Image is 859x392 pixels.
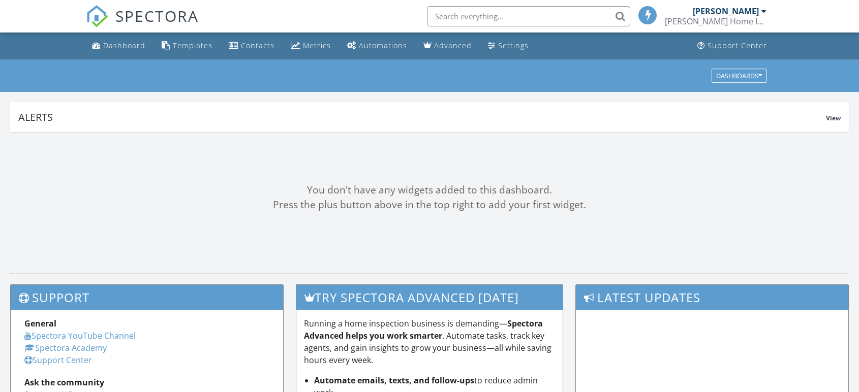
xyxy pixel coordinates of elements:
img: The Best Home Inspection Software - Spectora [86,5,108,27]
div: You don't have any widgets added to this dashboard. [10,183,849,198]
a: SPECTORA [86,14,199,35]
div: Ask the community [24,376,269,388]
a: Spectora YouTube Channel [24,330,136,341]
a: Support Center [693,37,771,55]
a: Support Center [24,354,92,366]
a: Contacts [225,37,279,55]
button: Dashboards [712,69,766,83]
div: Dashboards [716,72,762,79]
div: Advanced [434,41,472,50]
a: Metrics [287,37,335,55]
h3: Support [11,285,283,310]
div: Press the plus button above in the top right to add your first widget. [10,198,849,212]
strong: General [24,318,56,329]
input: Search everything... [427,6,630,26]
div: Alerts [18,110,826,124]
p: Running a home inspection business is demanding— . Automate tasks, track key agents, and gain ins... [304,317,555,366]
div: Automations [359,41,407,50]
h3: Try spectora advanced [DATE] [296,285,563,310]
div: Support Center [708,41,767,50]
a: Spectora Academy [24,342,107,353]
a: Automations (Basic) [343,37,411,55]
div: [PERSON_NAME] [693,6,759,16]
span: View [826,114,841,122]
strong: Automate emails, texts, and follow-ups [314,375,474,386]
h3: Latest Updates [576,285,848,310]
a: Advanced [419,37,476,55]
strong: Spectora Advanced helps you work smarter [304,318,543,341]
div: Settings [498,41,529,50]
div: Contacts [241,41,274,50]
a: Dashboard [88,37,149,55]
span: SPECTORA [115,5,199,26]
a: Settings [484,37,533,55]
div: Metrics [303,41,331,50]
div: Stewart Home Inspections LLC [665,16,766,26]
div: Dashboard [103,41,145,50]
a: Templates [158,37,217,55]
div: Templates [173,41,212,50]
